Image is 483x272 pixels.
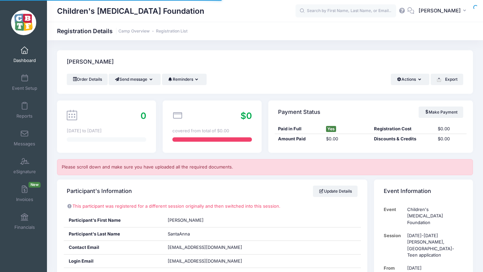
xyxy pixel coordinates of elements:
a: Reports [9,98,41,122]
span: Messages [14,141,35,147]
h1: Registration Details [57,27,187,35]
a: Dashboard [9,43,41,66]
a: Financials [9,210,41,233]
input: Search by First Name, Last Name, or Email... [296,4,396,18]
div: Login Email [64,255,163,268]
span: Dashboard [13,58,36,63]
div: Discounts & Credits [371,136,434,142]
td: Children's [MEDICAL_DATA] Foundation [404,203,463,229]
span: Financials [14,224,35,230]
a: Make Payment [419,107,463,118]
div: Participant's Last Name [64,227,163,241]
span: [PERSON_NAME] [168,217,204,223]
h1: Children's [MEDICAL_DATA] Foundation [57,3,204,19]
img: Children's Brain Tumor Foundation [11,10,36,35]
span: New [29,182,41,188]
span: 0 [141,111,146,121]
span: [PERSON_NAME] [419,7,461,14]
h4: Payment Status [278,103,320,122]
a: Registration List [156,29,187,34]
div: Contact Email [64,241,163,254]
button: Actions [391,74,429,85]
div: $0.00 [434,126,466,132]
div: Amount Paid [275,136,323,142]
button: Reminders [162,74,207,85]
h4: [PERSON_NAME] [67,53,114,72]
div: covered from total of $0.00 [172,128,252,134]
a: Camp Overview [118,29,150,34]
span: SantaAnna [168,231,190,236]
a: eSignature [9,154,41,178]
span: [EMAIL_ADDRESS][DOMAIN_NAME] [168,245,242,250]
td: Event [384,203,404,229]
button: [PERSON_NAME] [414,3,473,19]
div: Registration Cost [371,126,434,132]
span: Reports [16,113,33,119]
span: Event Setup [12,85,37,91]
h4: Event Information [384,182,431,201]
td: Session [384,229,404,262]
span: eSignature [13,169,36,175]
span: Invoices [16,197,33,202]
div: [DATE] to [DATE] [67,128,146,134]
p: This participant was registered for a different session originally and then switched into this se... [67,203,358,210]
div: Paid in Full [275,126,323,132]
a: Messages [9,126,41,150]
a: InvoicesNew [9,182,41,205]
span: [EMAIL_ADDRESS][DOMAIN_NAME] [168,258,252,265]
div: Please scroll down and make sure you have uploaded all the required documents. [57,159,473,175]
span: Yes [326,126,336,132]
a: Order Details [67,74,108,85]
a: Event Setup [9,71,41,94]
span: $0 [240,111,252,121]
div: $0.00 [434,136,466,142]
button: Send message [109,74,161,85]
td: [DATE]-[DATE] [PERSON_NAME], [GEOGRAPHIC_DATA]-Teen application [404,229,463,262]
h4: Participant's Information [67,182,132,201]
div: $0.00 [323,136,371,142]
button: Export [431,74,463,85]
a: Update Details [313,186,358,197]
div: Participant's First Name [64,214,163,227]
